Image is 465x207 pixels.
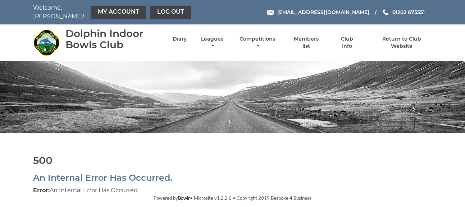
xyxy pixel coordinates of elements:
img: Email [267,10,274,15]
div: Dolphin Indoor Bowls Club [65,28,160,50]
a: Club Info [336,36,359,50]
nav: Welcome, [PERSON_NAME]! [33,4,193,21]
h1: 500 [33,155,432,166]
a: Email [EMAIL_ADDRESS][DOMAIN_NAME] [267,8,369,16]
h2: An Internal Error Has Occurred. [33,173,432,183]
span: Powered by • Microsite v1.2.2.6 • Copyright 2019 Bespoke 4 Business [154,195,311,201]
a: Return to Club Website [371,36,432,50]
a: Log out [150,6,191,19]
p: An Internal Error Has Occurred [33,186,432,195]
strong: Error: [33,187,50,194]
a: Competitions [238,36,277,50]
a: Phone us 01202 675551 [382,8,425,16]
img: Dolphin Indoor Bowls Club [33,29,60,56]
a: Diary [173,36,187,42]
span: 01202 675551 [392,9,425,15]
a: Members list [290,36,323,50]
span: [EMAIL_ADDRESS][DOMAIN_NAME] [277,9,369,15]
a: Leagues [199,36,225,50]
a: My Account [91,6,146,19]
img: Phone us [383,9,388,15]
a: Bowlr [178,195,190,201]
